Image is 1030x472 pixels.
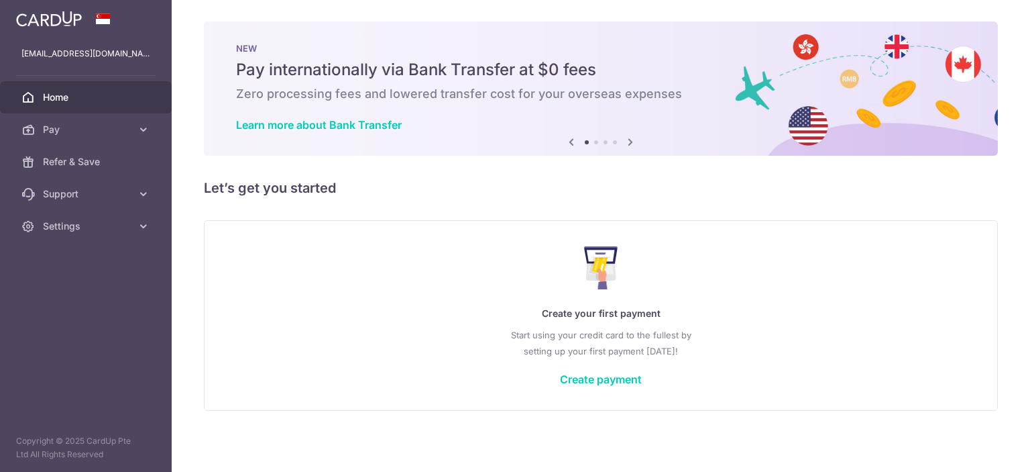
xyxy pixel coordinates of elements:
span: Support [43,187,131,201]
p: Start using your credit card to the fullest by setting up your first payment [DATE]! [231,327,970,359]
h6: Zero processing fees and lowered transfer cost for your overseas expenses [236,86,966,102]
p: Create your first payment [231,305,970,322]
a: Create payment [560,373,642,386]
span: Settings [43,220,131,233]
img: Make Payment [584,246,618,289]
h5: Pay internationally via Bank Transfer at $0 fees [236,59,966,81]
span: Pay [43,123,131,136]
p: [EMAIL_ADDRESS][DOMAIN_NAME] [21,47,150,60]
p: NEW [236,43,966,54]
img: Bank transfer banner [204,21,998,156]
span: Refer & Save [43,155,131,169]
img: CardUp [16,11,82,27]
span: Home [43,91,131,104]
a: Learn more about Bank Transfer [236,118,402,132]
h5: Let’s get you started [204,177,998,199]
